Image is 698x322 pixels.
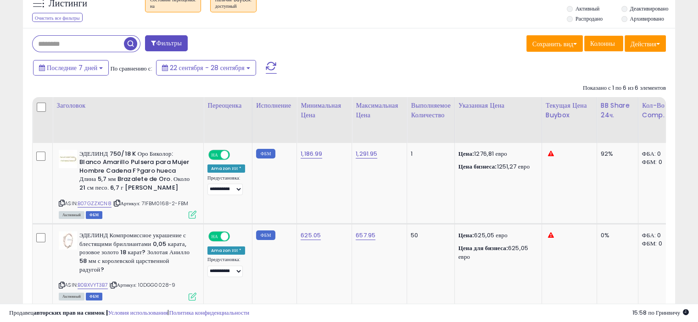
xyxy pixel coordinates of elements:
font: авторских прав на снимок | [34,308,108,317]
font: на [150,3,155,10]
font: Показано с 1 по 6 из 6 элементов [583,83,666,92]
font: Максимальная цена [356,101,398,120]
font: | [168,308,169,317]
font: Колонны [590,39,615,48]
font: Amazon ИИ * [211,166,241,171]
font: Выполняемое количество [411,101,450,120]
font: Архивировано [630,15,664,22]
font: Артикул: 71FBM0168-2-FBM [120,200,188,207]
button: Сохранить вид [526,35,583,52]
a: 625.05 [301,231,321,240]
a: B07GZZXCN8 [78,200,112,207]
font: | [113,200,114,207]
a: B0BXVYT3B7 [78,281,108,289]
font: ФБА: 0 [642,231,661,240]
font: Текущая цена Buybox [546,101,587,120]
font: Активный [62,294,81,299]
font: Amazon ИИ * [211,248,241,253]
font: ФБМ [89,213,99,218]
font: ASIN: [65,200,78,207]
font: 15:58 по Гринвичу [632,308,680,317]
font: ФБМ: 0 [642,158,662,166]
font: 625,05 евро [474,231,508,240]
font: Активный [575,5,600,12]
button: 22 сентября - 28 сентября [156,60,256,76]
font: ФБМ: 0 [642,239,662,248]
font: ЭДЕЛИНД 750/18 K Оро Биколор: Blanco Amarillo Pulsera para Mujer Hombre Cadena F?garo hueca Длина... [79,149,190,192]
font: 1,291.95 [356,149,377,158]
font: Цена: [458,231,475,240]
font: Очистить все фильтры [35,14,80,21]
font: НА [211,152,218,158]
font: ЭДЕЛИНД Компромиссное украшение с блестящими бриллиантами 0,05 карата, розовое золото 18 карат? З... [79,231,190,273]
font: ФБМ [89,294,99,299]
span: Все листинги в настоящее время доступны для покупки на Amazon [59,211,84,219]
font: 92% [601,149,613,158]
font: ASIN: [65,281,78,289]
font: НА [211,234,218,240]
font: Активный [62,213,81,218]
font: Продавец [9,308,34,317]
font: Указанная цена [458,101,504,110]
font: ФБМ [261,150,271,157]
font: Деактивировано [630,5,668,12]
img: 31zvJ8LEciL._SL40_.jpg [59,231,77,250]
font: 625,05 евро [458,244,528,261]
font: 50 [411,231,418,240]
font: BB Share 24ч. [601,101,630,120]
a: 1,291.95 [356,149,377,158]
font: Предустановка: [207,256,240,263]
img: 41-1Jl7UjyL._SL40_.jpg [59,150,77,168]
font: 1276,81 евро [474,149,507,158]
font: Исполнение [256,101,291,110]
button: Последние 7 дней [33,60,109,76]
font: 1 [411,149,413,158]
font: ФБА: 0 [642,149,661,158]
font: ФБМ [261,232,271,239]
font: Минимальная цена [301,101,341,120]
button: Действия [625,35,666,52]
font: доступный [215,3,237,10]
a: Условия использования [108,308,168,317]
font: Цена бизнеса: [458,162,497,171]
font: Распродано [575,15,603,22]
a: 657.95 [356,231,375,240]
font: 1,186.99 [301,149,322,158]
a: Политика конфиденциальности [169,308,249,317]
font: Артикул: 10DGG0028-9 [117,281,175,289]
button: Колонны [584,36,623,51]
font: Цена для бизнеса: [458,244,508,252]
font: Переоценка [207,101,241,110]
font: Сохранить вид [532,39,573,49]
font: Предустановка: [207,175,240,181]
font: Кол-во Comp. [642,101,664,120]
font: Фильтры [156,38,182,48]
font: Действия [631,39,656,49]
font: | [109,281,111,289]
font: Цена: [458,149,475,158]
font: 0% [601,231,609,240]
font: 1251,27 евро [497,162,530,171]
span: Все листинги в настоящее время доступны для покупки на Amazon [59,293,84,300]
button: Фильтры [145,35,188,51]
font: Заголовок [56,101,85,110]
font: По сравнению с: [110,64,152,73]
font: B07GZZXCN8 [78,200,112,207]
font: 22 сентября - 28 сентября [170,63,245,72]
font: Последние 7 дней [47,63,97,72]
a: 1,186.99 [301,149,322,158]
span: 2025-10-6 16:00 GMT [632,308,689,317]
